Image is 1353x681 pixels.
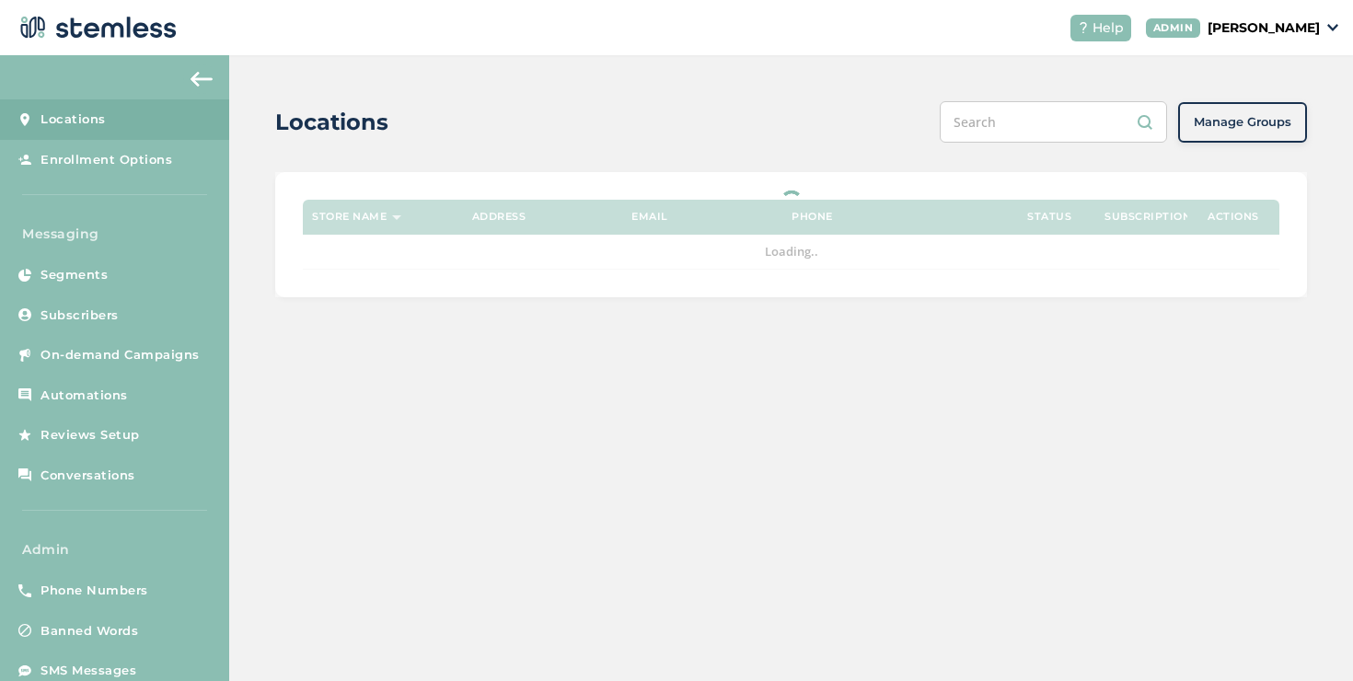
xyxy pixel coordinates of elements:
[1327,24,1338,31] img: icon_down-arrow-small-66adaf34.svg
[1178,102,1307,143] button: Manage Groups
[40,426,140,444] span: Reviews Setup
[1261,593,1353,681] iframe: Chat Widget
[275,106,388,139] h2: Locations
[940,101,1167,143] input: Search
[40,306,119,325] span: Subscribers
[40,582,148,600] span: Phone Numbers
[191,72,213,87] img: icon-arrow-back-accent-c549486e.svg
[1093,18,1124,38] span: Help
[1146,18,1201,38] div: ADMIN
[40,387,128,405] span: Automations
[40,467,135,485] span: Conversations
[40,662,136,680] span: SMS Messages
[40,151,172,169] span: Enrollment Options
[15,9,177,46] img: logo-dark-0685b13c.svg
[40,622,138,641] span: Banned Words
[1078,22,1089,33] img: icon-help-white-03924b79.svg
[40,266,108,284] span: Segments
[1208,18,1320,38] p: [PERSON_NAME]
[1194,113,1291,132] span: Manage Groups
[40,346,200,364] span: On-demand Campaigns
[40,110,106,129] span: Locations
